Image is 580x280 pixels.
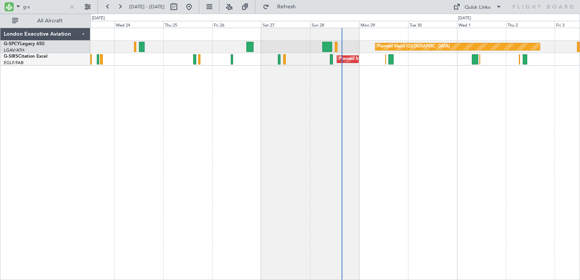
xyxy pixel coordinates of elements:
button: All Aircraft [8,15,82,27]
button: Quick Links [449,1,506,13]
div: [DATE] [92,15,105,22]
div: Fri 26 [212,21,261,28]
a: EGLF/FAB [4,60,24,66]
div: [DATE] [458,15,471,22]
div: Sat 27 [261,21,310,28]
div: Sun 28 [310,21,359,28]
span: G-SPCY [4,42,20,46]
div: Thu 25 [163,21,212,28]
div: Wed 24 [114,21,163,28]
button: Refresh [259,1,305,13]
span: Refresh [271,4,303,9]
a: G-SPCYLegacy 650 [4,42,44,46]
span: [DATE] - [DATE] [129,3,165,10]
span: All Aircraft [20,18,80,24]
a: LGAV/ATH [4,47,24,53]
div: Quick Links [465,4,490,11]
div: Planned Maint [GEOGRAPHIC_DATA] ([GEOGRAPHIC_DATA]) [339,53,459,65]
div: Planned Maint [GEOGRAPHIC_DATA] [377,41,450,52]
div: Wed 1 [457,21,506,28]
div: Tue 30 [408,21,457,28]
input: A/C (Reg. or Type) [23,1,67,13]
span: G-SIRS [4,54,18,59]
div: Mon 29 [359,21,408,28]
div: Thu 2 [506,21,555,28]
a: G-SIRSCitation Excel [4,54,47,59]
